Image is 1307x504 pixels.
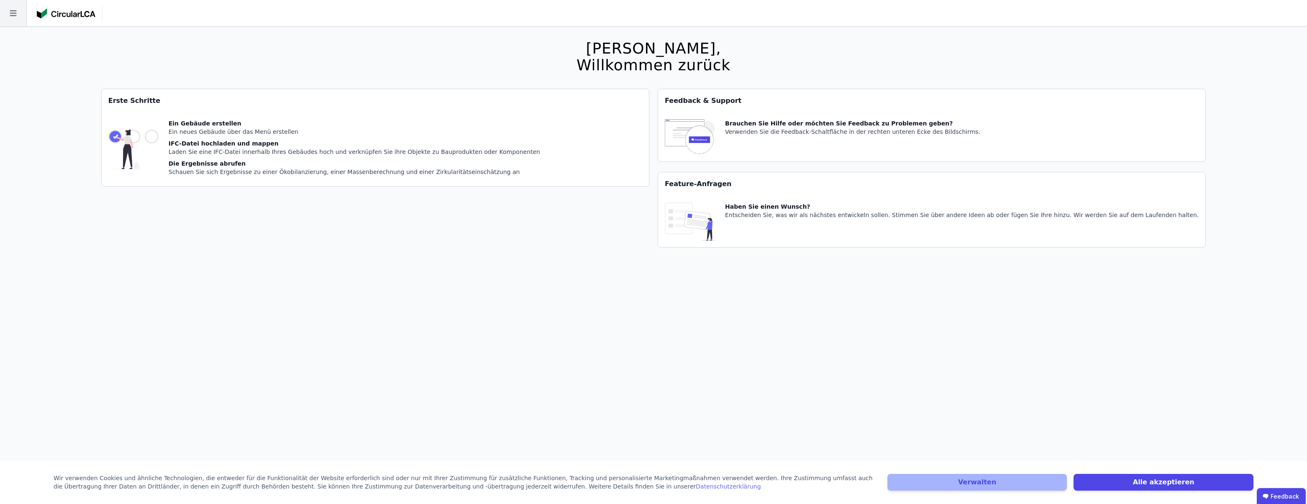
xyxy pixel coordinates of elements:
[665,119,715,155] img: feedback-icon-HCTs5lye.svg
[1074,474,1253,491] button: Alle akzeptieren
[169,139,540,148] div: IFC-Datei hochladen und mappen
[725,202,1199,211] div: Haben Sie einen Wunsch?
[658,89,1205,113] div: Feedback & Support
[169,128,540,136] div: Ein neues Gebäude über das Menü erstellen
[54,474,877,491] div: Wir verwenden Cookies und ähnliche Technologien, die entweder für die Funktionalität der Website ...
[169,119,540,128] div: Ein Gebäude erstellen
[102,89,649,113] div: Erste Schritte
[169,148,540,156] div: Laden Sie eine IFC-Datei innerhalb Ihres Gebäudes hoch und verknüpfen Sie ihre Objekte zu Bauprod...
[887,474,1067,491] button: Verwalten
[665,202,715,240] img: feature_request_tile-UiXE1qGU.svg
[696,483,761,490] a: Datenschutzerklärung
[37,8,95,18] img: Concular
[725,211,1199,219] div: Entscheiden Sie, was wir als nächstes entwickeln sollen. Stimmen Sie über andere Ideen ab oder fü...
[108,119,159,179] img: getting_started_tile-DrF_GRSv.svg
[658,172,1205,196] div: Feature-Anfragen
[577,40,730,57] div: [PERSON_NAME],
[577,57,730,74] div: Willkommen zurück
[725,128,980,136] div: Verwenden Sie die Feedback-Schaltfläche in der rechten unteren Ecke des Bildschirms.
[169,159,540,168] div: Die Ergebnisse abrufen
[169,168,540,176] div: Schauen Sie sich Ergebnisse zu einer Ökobilanzierung, einer Massenberechnung und einer Zirkularit...
[725,119,980,128] div: Brauchen Sie Hilfe oder möchten Sie Feedback zu Problemen geben?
